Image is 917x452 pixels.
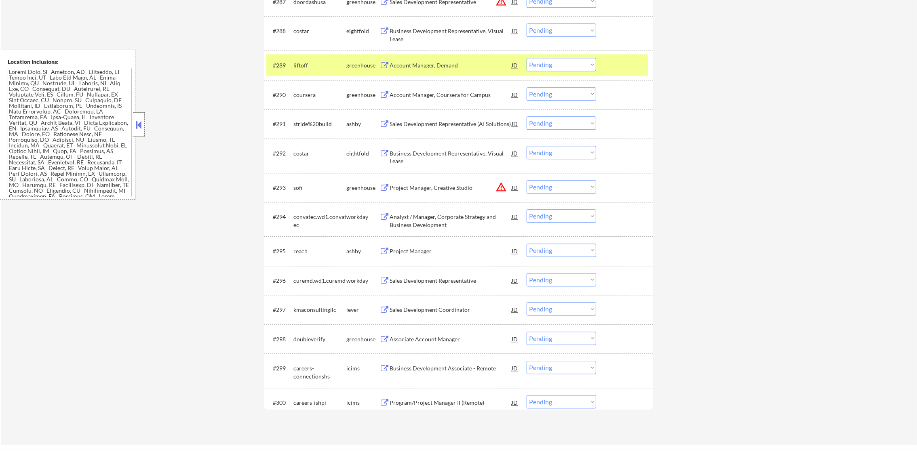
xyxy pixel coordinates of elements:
div: icims [346,364,379,372]
div: #300 [273,399,287,407]
div: Project Manager, Creative Studio [390,184,512,192]
div: costar [293,149,346,158]
div: greenhouse [346,91,379,99]
div: #298 [273,335,287,343]
div: convatec.wd1.convatec [293,213,346,229]
div: #291 [273,120,287,128]
div: doubleverify [293,335,346,343]
div: icims [346,399,379,407]
div: Account Manager, Demand [390,61,512,69]
div: JD [511,87,519,102]
div: Analyst / Manager, Corporate Strategy and Business Development [390,213,512,229]
div: #297 [273,306,287,314]
div: JD [511,302,519,317]
div: careers-connectionshs [293,364,346,380]
div: sofi [293,184,346,192]
div: costar [293,27,346,35]
div: eightfold [346,149,379,158]
div: JD [511,361,519,375]
div: Associate Account Manager [390,335,512,343]
div: JD [511,273,519,288]
div: Sales Development Representative (AI Solutions) [390,120,512,128]
div: curemd.wd1.curemd [293,277,346,285]
div: greenhouse [346,335,379,343]
div: reach [293,247,346,255]
div: JD [511,395,519,410]
div: JD [511,180,519,195]
div: workday [346,213,379,221]
div: #294 [273,213,287,221]
div: liftoff [293,61,346,69]
div: JD [511,332,519,346]
div: lever [346,306,379,314]
div: #289 [273,61,287,69]
div: Account Manager, Coursera for Campus [390,91,512,99]
div: stride%20build [293,120,346,128]
div: Sales Development Coordinator [390,306,512,314]
div: kmaconsultingllc [293,306,346,314]
div: coursera [293,91,346,99]
div: JD [511,23,519,38]
div: ashby [346,120,379,128]
div: #296 [273,277,287,285]
div: Business Development Associate - Remote [390,364,512,372]
div: eightfold [346,27,379,35]
div: Business Development Representative, Visual Lease [390,149,512,165]
div: workday [346,277,379,285]
button: warning_amber [495,181,507,193]
div: JD [511,58,519,72]
div: #288 [273,27,287,35]
div: Project Manager [390,247,512,255]
div: #299 [273,364,287,372]
div: Sales Development Representative [390,277,512,285]
div: JD [511,244,519,258]
div: greenhouse [346,61,379,69]
div: #295 [273,247,287,255]
div: #293 [273,184,287,192]
div: Business Development Representative, Visual Lease [390,27,512,43]
div: greenhouse [346,184,379,192]
div: JD [511,209,519,224]
div: Program/Project Manager II (Remote) [390,399,512,407]
div: JD [511,116,519,131]
div: #292 [273,149,287,158]
div: JD [511,146,519,160]
div: careers-ishpi [293,399,346,407]
div: Location Inclusions: [8,58,132,66]
div: #290 [273,91,287,99]
div: ashby [346,247,379,255]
